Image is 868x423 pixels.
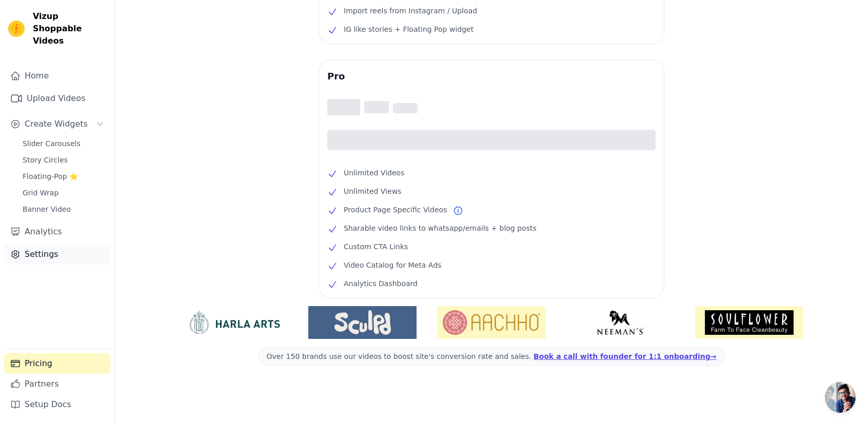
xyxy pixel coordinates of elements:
[4,88,110,109] a: Upload Videos
[344,277,418,290] span: Analytics Dashboard
[4,353,110,374] a: Pricing
[8,21,25,37] img: Vizup
[33,10,106,47] span: Vizup Shoppable Videos
[23,171,78,182] span: Floating-Pop ⭐
[25,118,88,130] span: Create Widgets
[23,138,81,149] span: Slider Carousels
[16,186,110,200] a: Grid Wrap
[4,66,110,86] a: Home
[16,169,110,184] a: Floating-Pop ⭐
[16,136,110,151] a: Slider Carousels
[344,222,537,234] span: Sharable video links to whatsapp/emails + blog posts
[566,310,675,335] img: Neeman's
[344,5,477,17] span: Import reels from Instagram / Upload
[344,23,474,35] span: IG like stories + Floating Pop widget
[4,394,110,415] a: Setup Docs
[16,153,110,167] a: Story Circles
[695,306,803,339] img: Soulflower
[4,374,110,394] a: Partners
[308,310,417,335] img: Sculpd US
[825,382,856,413] div: Open chat
[327,240,656,253] li: Custom CTA Links
[4,114,110,134] button: Create Widgets
[534,352,716,360] a: Book a call with founder for 1:1 onboarding
[23,204,71,214] span: Banner Video
[16,202,110,216] a: Banner Video
[4,221,110,242] a: Analytics
[344,204,447,216] span: Product Page Specific Videos
[437,306,545,339] img: Aachho
[344,167,404,179] span: Unlimited Videos
[23,155,68,165] span: Story Circles
[4,244,110,265] a: Settings
[180,310,288,335] img: HarlaArts
[23,188,58,198] span: Grid Wrap
[344,185,401,197] span: Unlimited Views
[327,68,656,85] h3: Pro
[327,259,656,271] li: Video Catalog for Meta Ads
